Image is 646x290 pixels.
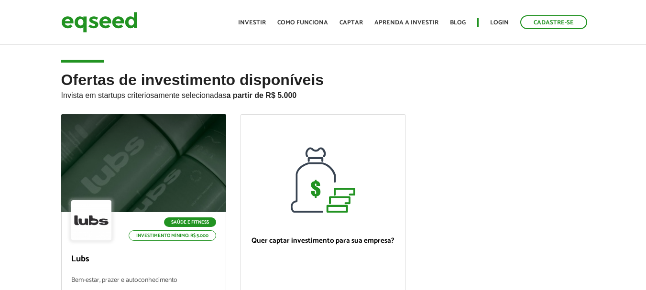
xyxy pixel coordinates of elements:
[71,254,216,265] p: Lubs
[277,20,328,26] a: Como funciona
[490,20,509,26] a: Login
[238,20,266,26] a: Investir
[339,20,363,26] a: Captar
[61,88,585,100] p: Invista em startups criteriosamente selecionadas
[450,20,466,26] a: Blog
[251,236,395,245] p: Quer captar investimento para sua empresa?
[164,217,216,227] p: Saúde e Fitness
[61,72,585,114] h2: Ofertas de investimento disponíveis
[374,20,438,26] a: Aprenda a investir
[227,91,297,99] strong: a partir de R$ 5.000
[520,15,587,29] a: Cadastre-se
[61,10,138,35] img: EqSeed
[129,230,216,241] p: Investimento mínimo: R$ 5.000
